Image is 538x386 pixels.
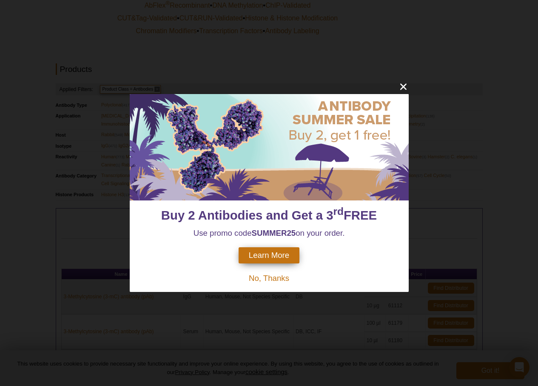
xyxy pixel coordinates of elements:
[161,208,377,222] span: Buy 2 Antibodies and Get a 3 FREE
[249,274,289,283] span: No, Thanks
[333,206,344,217] sup: rd
[398,81,409,92] button: close
[249,251,289,260] span: Learn More
[252,229,296,237] strong: SUMMER25
[194,229,345,237] span: Use promo code on your order.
